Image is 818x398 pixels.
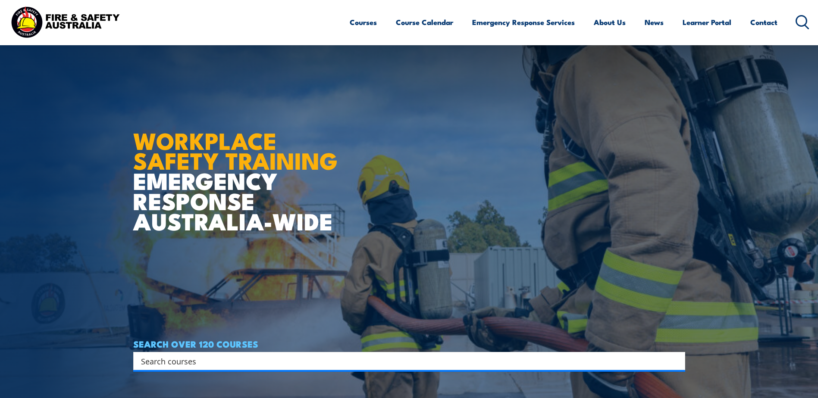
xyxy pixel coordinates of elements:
a: News [645,11,664,34]
a: About Us [594,11,626,34]
h1: EMERGENCY RESPONSE AUSTRALIA-WIDE [133,109,344,231]
a: Emergency Response Services [472,11,575,34]
a: Contact [750,11,777,34]
input: Search input [141,354,666,367]
form: Search form [143,355,668,367]
a: Courses [350,11,377,34]
strong: WORKPLACE SAFETY TRAINING [133,122,338,178]
h4: SEARCH OVER 120 COURSES [133,339,685,348]
a: Learner Portal [683,11,731,34]
a: Course Calendar [396,11,453,34]
button: Search magnifier button [670,355,682,367]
